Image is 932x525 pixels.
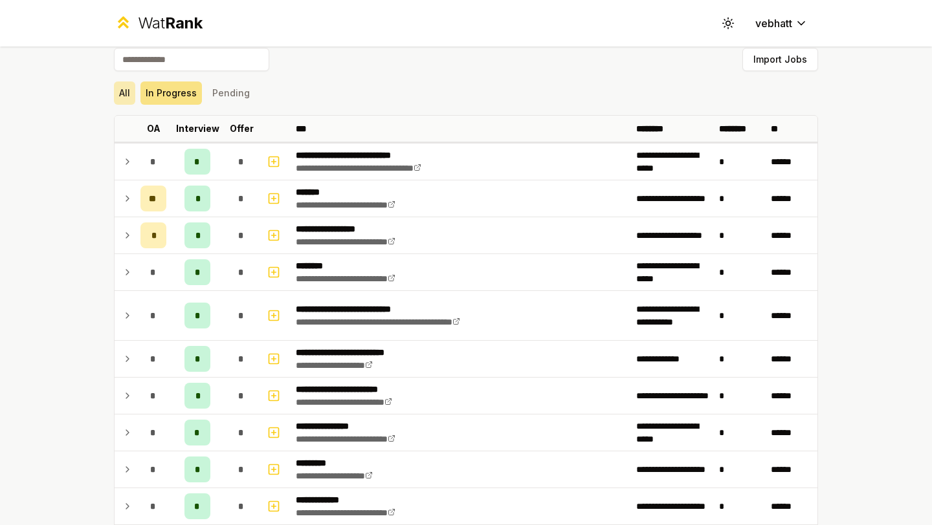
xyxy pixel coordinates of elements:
p: Offer [230,122,254,135]
a: WatRank [114,13,203,34]
button: Import Jobs [742,48,818,71]
span: vebhatt [755,16,792,31]
button: Pending [207,81,255,105]
p: Interview [176,122,219,135]
div: Wat [138,13,203,34]
span: Rank [165,14,203,32]
button: vebhatt [745,12,818,35]
p: OA [147,122,161,135]
button: All [114,81,135,105]
button: In Progress [140,81,202,105]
